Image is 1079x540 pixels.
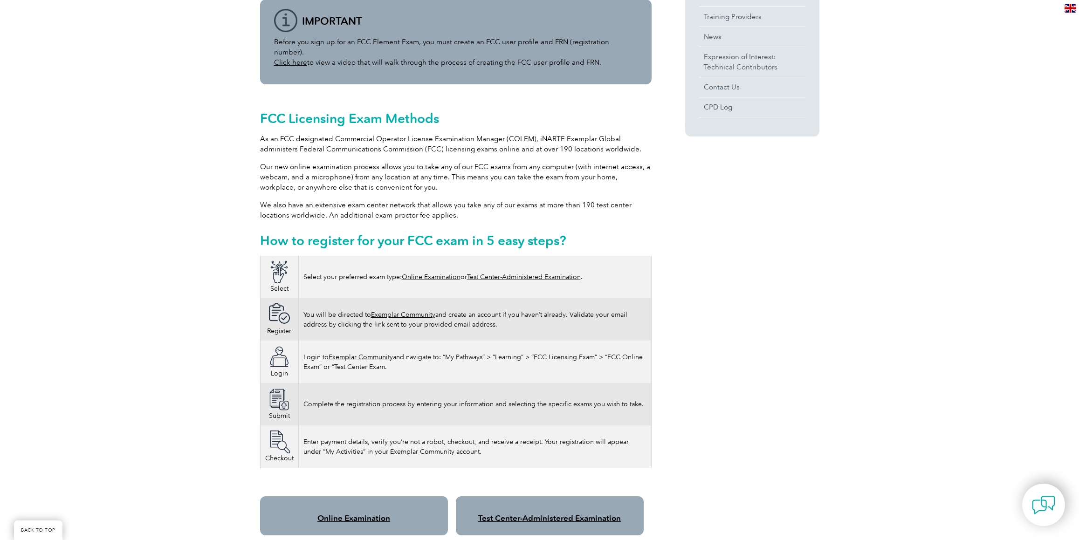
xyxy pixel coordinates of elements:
[260,111,652,126] h2: FCC Licensing Exam Methods
[260,233,652,248] h2: How to register for your FCC exam in 5 easy steps?
[260,200,652,220] p: We also have an extensive exam center network that allows you take any of our exams at more than ...
[298,425,651,468] td: Enter payment details, verify you’re not a robot, checkout, and receive a receipt. Your registrat...
[699,27,805,47] a: News
[14,520,62,540] a: BACK TO TOP
[699,47,805,77] a: Expression of Interest:Technical Contributors
[260,298,298,341] td: Register
[1032,493,1055,517] img: contact-chat.png
[260,425,298,468] td: Checkout
[274,58,307,67] a: Click here
[298,341,651,383] td: Login to and navigate to: “My Pathways” > “Learning” > “FCC Licensing Exam” > “FCC Online Exam” o...
[260,383,298,425] td: Submit
[260,162,652,192] p: Our new online examination process allows you to take any of our FCC exams from any computer (wit...
[478,513,621,523] a: Test Center-Administered Examination
[260,134,652,154] p: As an FCC designated Commercial Operator License Examination Manager (COLEM), iNARTE Exemplar Glo...
[699,7,805,27] a: Training Providers
[298,383,651,425] td: Complete the registration process by entering your information and selecting the specific exams y...
[1065,4,1076,13] img: en
[298,256,651,298] td: Select your preferred exam type: or .
[699,77,805,97] a: Contact Us
[260,341,298,383] td: Login
[467,273,581,281] a: Test Center-Administered Examination
[699,97,805,117] a: CPD Log
[402,273,460,281] a: Online Examination
[274,37,638,68] p: Before you sign up for an FCC Element Exam, you must create an FCC user profile and FRN (registra...
[317,513,390,523] a: Online Examination
[260,256,298,298] td: Select
[298,298,651,341] td: You will be directed to and create an account if you haven’t already. Validate your email address...
[371,311,435,319] a: Exemplar Community
[329,353,393,361] a: Exemplar Community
